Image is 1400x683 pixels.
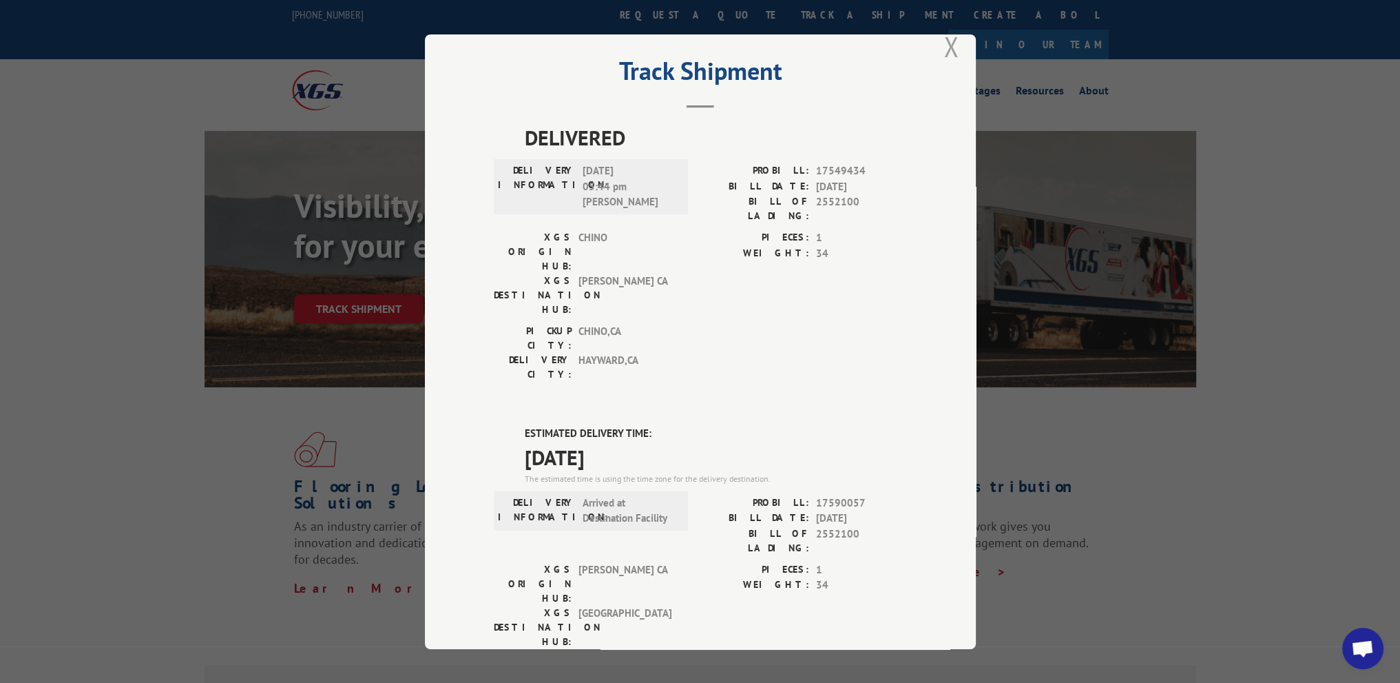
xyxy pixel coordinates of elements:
[525,441,907,472] span: [DATE]
[494,274,572,317] label: XGS DESTINATION HUB:
[816,230,907,246] span: 1
[494,353,572,382] label: DELIVERY CITY:
[578,274,671,317] span: [PERSON_NAME] CA
[700,495,809,511] label: PROBILL:
[816,511,907,527] span: [DATE]
[816,562,907,578] span: 1
[578,605,671,649] span: [GEOGRAPHIC_DATA]
[943,28,959,65] button: Close modal
[816,163,907,179] span: 17549434
[578,562,671,605] span: [PERSON_NAME] CA
[700,163,809,179] label: PROBILL:
[498,495,576,526] label: DELIVERY INFORMATION:
[494,61,907,88] h2: Track Shipment
[498,163,576,210] label: DELIVERY INFORMATION:
[816,526,907,555] span: 2552100
[816,179,907,194] span: [DATE]
[494,562,572,605] label: XGS ORIGIN HUB:
[700,511,809,527] label: BILL DATE:
[700,179,809,194] label: BILL DATE:
[816,194,907,223] span: 2552100
[578,324,671,353] span: CHINO , CA
[583,495,676,526] span: Arrived at Destination Facility
[583,163,676,210] span: [DATE] 05:44 pm [PERSON_NAME]
[525,472,907,485] div: The estimated time is using the time zone for the delivery destination.
[1342,628,1383,669] a: Open chat
[816,578,907,593] span: 34
[700,526,809,555] label: BILL OF LADING:
[700,578,809,593] label: WEIGHT:
[578,353,671,382] span: HAYWARD , CA
[494,605,572,649] label: XGS DESTINATION HUB:
[700,194,809,223] label: BILL OF LADING:
[494,324,572,353] label: PICKUP CITY:
[816,495,907,511] span: 17590057
[525,426,907,442] label: ESTIMATED DELIVERY TIME:
[578,230,671,274] span: CHINO
[525,122,907,153] span: DELIVERED
[816,245,907,261] span: 34
[494,230,572,274] label: XGS ORIGIN HUB:
[700,562,809,578] label: PIECES:
[700,230,809,246] label: PIECES:
[700,245,809,261] label: WEIGHT:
